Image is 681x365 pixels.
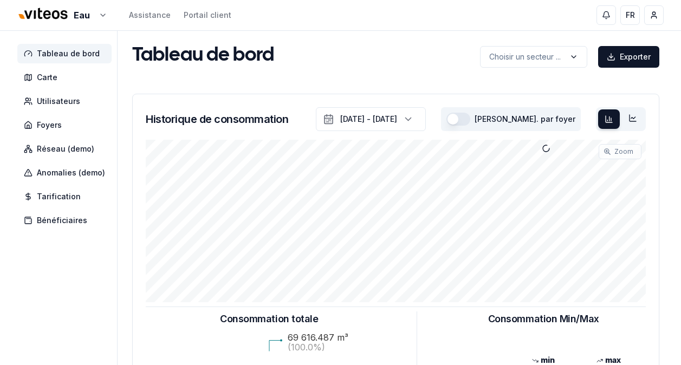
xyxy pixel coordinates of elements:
span: Utilisateurs [37,96,80,107]
h3: Historique de consommation [146,112,288,127]
h3: Consommation Min/Max [488,311,599,327]
a: Bénéficiaires [17,211,116,230]
span: FR [626,10,635,21]
div: [DATE] - [DATE] [340,114,397,125]
a: Foyers [17,115,116,135]
span: Bénéficiaires [37,215,87,226]
a: Tarification [17,187,116,206]
span: Foyers [37,120,62,131]
span: Réseau (demo) [37,144,94,154]
a: Réseau (demo) [17,139,116,159]
span: Carte [37,72,57,83]
a: Carte [17,68,116,87]
a: Assistance [129,10,171,21]
button: Exporter [598,46,659,68]
button: [DATE] - [DATE] [316,107,426,131]
span: Tableau de bord [37,48,100,59]
span: Anomalies (demo) [37,167,105,178]
span: Zoom [614,147,633,156]
button: label [480,46,587,68]
text: 69 616.487 m³ [288,332,348,343]
span: Tarification [37,191,81,202]
h3: Consommation totale [220,311,318,327]
label: [PERSON_NAME]. par foyer [475,115,575,123]
h1: Tableau de bord [132,45,274,67]
a: Portail client [184,10,231,21]
a: Anomalies (demo) [17,163,116,182]
span: Eau [74,9,90,22]
text: (100.0%) [288,342,325,353]
p: Choisir un secteur ... [489,51,561,62]
a: Utilisateurs [17,92,116,111]
img: Viteos - Eau Logo [17,1,69,27]
a: Tableau de bord [17,44,116,63]
button: Eau [17,4,107,27]
button: FR [620,5,640,25]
